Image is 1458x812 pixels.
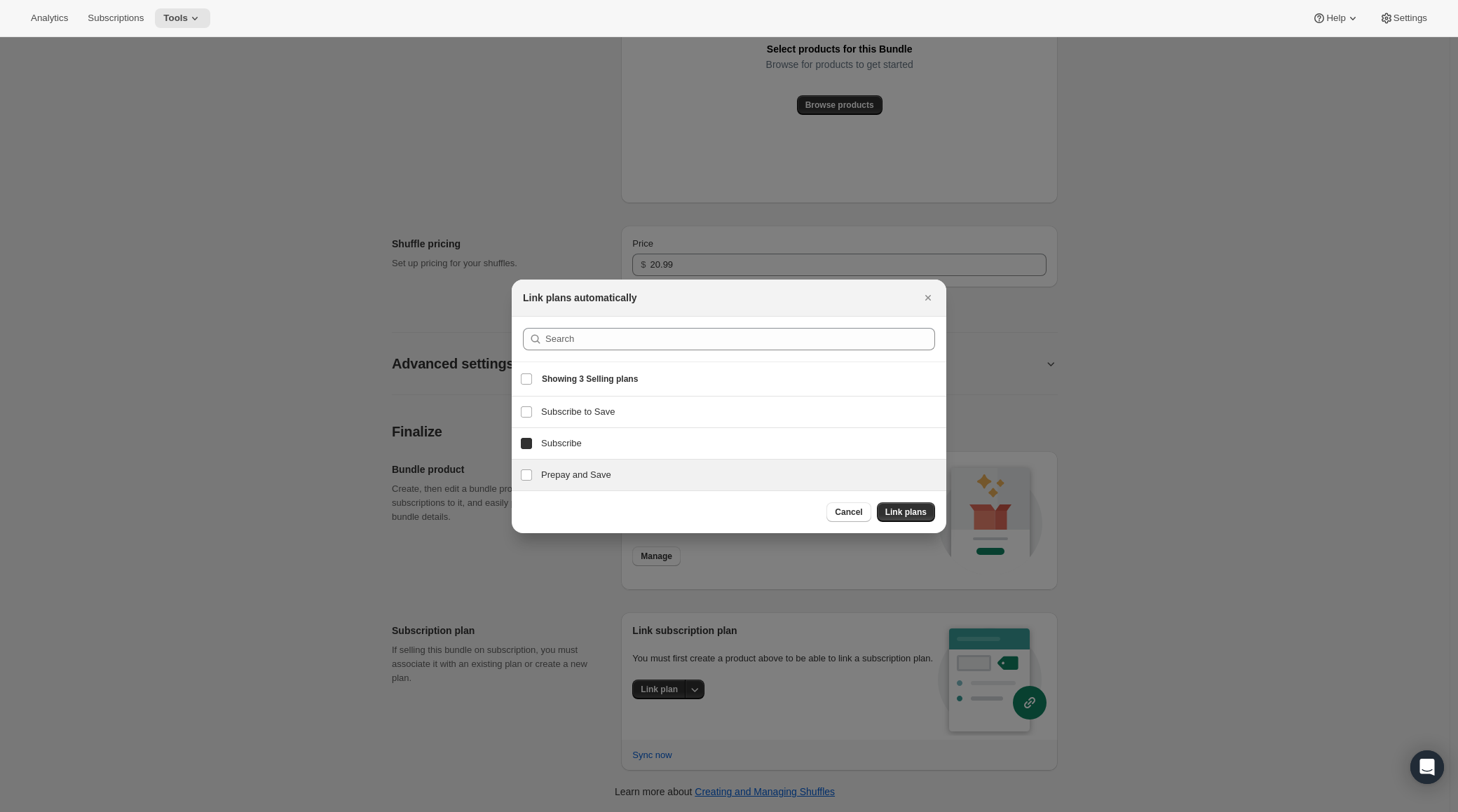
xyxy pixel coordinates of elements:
button: Tools [155,8,210,28]
button: Link plans [877,502,935,522]
button: Cancel [826,502,871,522]
span: Analytics [31,13,68,24]
div: Open Intercom Messenger [1410,750,1444,784]
span: Showing 3 Selling plans [542,373,638,385]
span: Tools [163,13,188,24]
h2: Link plans automatically [523,291,637,305]
button: Analytics [22,8,76,28]
span: Link plans [885,507,927,518]
button: Close [918,288,938,308]
span: Settings [1394,13,1427,24]
span: Cancel [835,507,862,518]
input: Search [545,328,935,350]
button: Subscriptions [79,8,152,28]
h3: Subscribe [541,436,938,450]
h3: Prepay and Save [541,468,938,482]
span: Help [1326,13,1345,24]
h3: Subscribe to Save [541,405,938,419]
button: Help [1304,8,1368,28]
button: Settings [1371,8,1436,28]
span: Subscriptions [88,13,144,24]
